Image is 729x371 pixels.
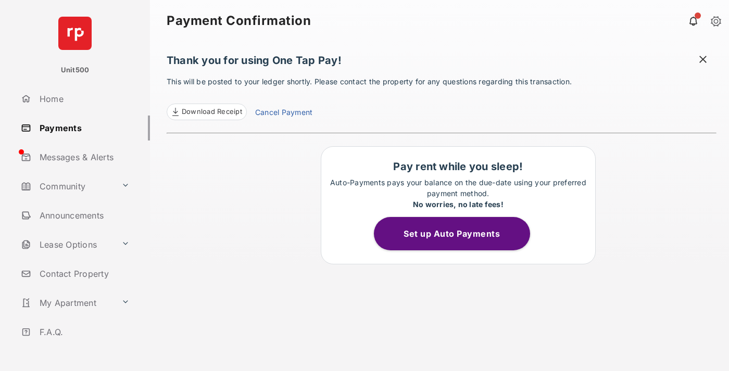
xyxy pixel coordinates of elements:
a: Cancel Payment [255,107,312,120]
a: Announcements [17,203,150,228]
a: Messages & Alerts [17,145,150,170]
button: Set up Auto Payments [374,217,530,250]
a: Download Receipt [167,104,247,120]
a: My Apartment [17,290,117,315]
a: Set up Auto Payments [374,228,543,239]
a: Community [17,174,117,199]
img: svg+xml;base64,PHN2ZyB4bWxucz0iaHR0cDovL3d3dy53My5vcmcvMjAwMC9zdmciIHdpZHRoPSI2NCIgaGVpZ2h0PSI2NC... [58,17,92,50]
a: Payments [17,116,150,140]
h1: Pay rent while you sleep! [326,160,590,173]
a: F.A.Q. [17,319,150,344]
a: Home [17,86,150,111]
div: No worries, no late fees! [326,199,590,210]
strong: Payment Confirmation [167,15,311,27]
p: Auto-Payments pays your balance on the due-date using your preferred payment method. [326,177,590,210]
a: Contact Property [17,261,150,286]
span: Download Receipt [182,107,242,117]
h1: Thank you for using One Tap Pay! [167,54,717,72]
a: Lease Options [17,232,117,257]
p: Unit500 [61,65,90,75]
p: This will be posted to your ledger shortly. Please contact the property for any questions regardi... [167,76,717,120]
